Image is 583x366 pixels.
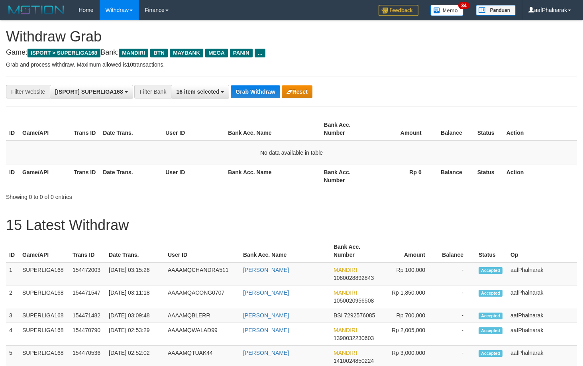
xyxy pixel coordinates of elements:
[19,323,69,346] td: SUPERLIGA168
[205,49,228,57] span: MEGA
[6,323,19,346] td: 4
[474,118,503,140] th: Status
[165,240,240,262] th: User ID
[379,262,437,285] td: Rp 100,000
[321,118,372,140] th: Bank Acc. Number
[379,5,418,16] img: Feedback.jpg
[507,308,577,323] td: aafPhalnarak
[106,240,165,262] th: Date Trans.
[6,29,577,45] h1: Withdraw Grab
[19,240,69,262] th: Game/API
[170,49,203,57] span: MAYBANK
[282,85,312,98] button: Reset
[507,240,577,262] th: Op
[474,165,503,187] th: Status
[6,85,50,98] div: Filter Website
[334,312,343,319] span: BSI
[100,118,162,140] th: Date Trans.
[503,165,577,187] th: Action
[106,262,165,285] td: [DATE] 03:15:26
[430,5,464,16] img: Button%20Memo.svg
[106,285,165,308] td: [DATE] 03:11:18
[19,118,71,140] th: Game/API
[240,240,330,262] th: Bank Acc. Name
[69,262,106,285] td: 154472003
[334,267,357,273] span: MANDIRI
[176,89,219,95] span: 16 item selected
[106,323,165,346] td: [DATE] 02:53:29
[71,118,100,140] th: Trans ID
[334,350,357,356] span: MANDIRI
[372,165,434,187] th: Rp 0
[19,165,71,187] th: Game/API
[437,240,475,262] th: Balance
[6,140,577,165] td: No data available in table
[225,165,320,187] th: Bank Acc. Name
[243,267,289,273] a: [PERSON_NAME]
[372,118,434,140] th: Amount
[6,118,19,140] th: ID
[334,297,374,304] span: Copy 1050020956508 to clipboard
[162,165,225,187] th: User ID
[27,49,100,57] span: ISPORT > SUPERLIGA168
[243,289,289,296] a: [PERSON_NAME]
[165,323,240,346] td: AAAAMQWALAD99
[507,323,577,346] td: aafPhalnarak
[379,240,437,262] th: Amount
[6,262,19,285] td: 1
[171,85,229,98] button: 16 item selected
[6,217,577,233] h1: 15 Latest Withdraw
[243,312,289,319] a: [PERSON_NAME]
[50,85,133,98] button: [ISPORT] SUPERLIGA168
[437,285,475,308] td: -
[119,49,148,57] span: MANDIRI
[6,49,577,57] h4: Game: Bank:
[165,285,240,308] td: AAAAMQACONG0707
[127,61,133,68] strong: 10
[19,308,69,323] td: SUPERLIGA168
[334,358,374,364] span: Copy 1410024850224 to clipboard
[6,240,19,262] th: ID
[379,308,437,323] td: Rp 700,000
[476,5,516,16] img: panduan.png
[507,262,577,285] td: aafPhalnarak
[243,327,289,333] a: [PERSON_NAME]
[507,285,577,308] td: aafPhalnarak
[230,49,253,57] span: PANIN
[479,267,503,274] span: Accepted
[19,262,69,285] td: SUPERLIGA168
[165,262,240,285] td: AAAAMQCHANDRA511
[434,165,474,187] th: Balance
[231,85,280,98] button: Grab Withdraw
[6,285,19,308] td: 2
[55,89,123,95] span: [ISPORT] SUPERLIGA168
[344,312,375,319] span: Copy 7292576085 to clipboard
[330,240,379,262] th: Bank Acc. Number
[6,190,237,201] div: Showing 0 to 0 of 0 entries
[100,165,162,187] th: Date Trans.
[479,313,503,319] span: Accepted
[106,308,165,323] td: [DATE] 03:09:48
[69,323,106,346] td: 154470790
[69,308,106,323] td: 154471482
[437,308,475,323] td: -
[503,118,577,140] th: Action
[475,240,507,262] th: Status
[6,165,19,187] th: ID
[458,2,469,9] span: 34
[69,240,106,262] th: Trans ID
[165,308,240,323] td: AAAAMQBLERR
[162,118,225,140] th: User ID
[150,49,168,57] span: BTN
[479,290,503,297] span: Accepted
[334,275,374,281] span: Copy 1080028892843 to clipboard
[379,323,437,346] td: Rp 2,005,000
[334,327,357,333] span: MANDIRI
[69,285,106,308] td: 154471547
[134,85,171,98] div: Filter Bank
[437,262,475,285] td: -
[6,61,577,69] p: Grab and process withdraw. Maximum allowed is transactions.
[479,327,503,334] span: Accepted
[225,118,320,140] th: Bank Acc. Name
[71,165,100,187] th: Trans ID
